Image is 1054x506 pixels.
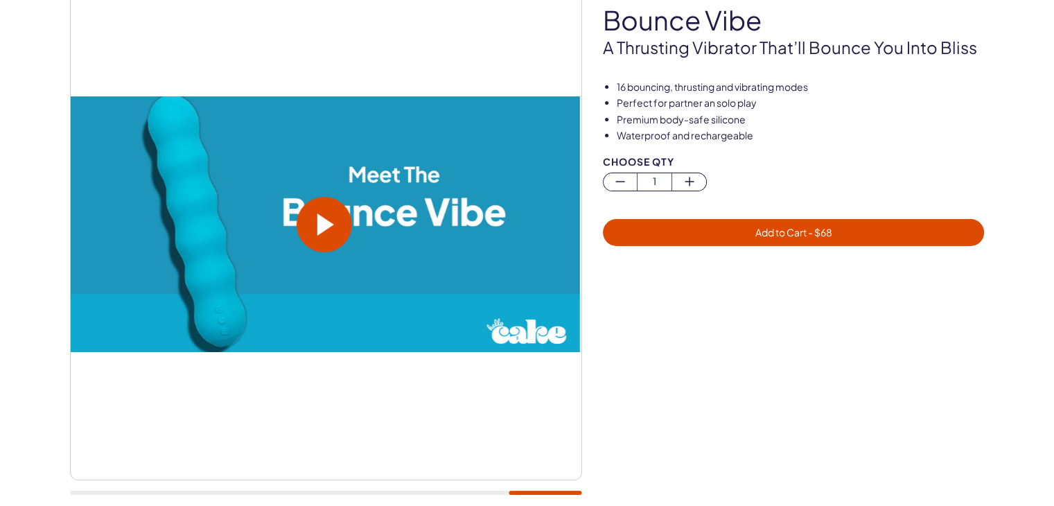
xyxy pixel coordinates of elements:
[638,173,671,189] span: 1
[617,96,985,110] li: Perfect for partner an solo play
[603,36,985,60] p: A thrusting vibrator that’ll bounce you into bliss
[617,80,985,94] li: 16 bouncing, thrusting and vibrating modes
[617,129,985,143] li: Waterproof and rechargeable
[755,226,832,238] span: Add to Cart
[603,219,985,246] button: Add to Cart - $68
[603,6,985,35] h1: bounce vibe
[617,113,985,127] li: Premium body-safe silicone
[807,226,832,238] span: - $ 68
[603,157,985,167] div: Choose Qty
